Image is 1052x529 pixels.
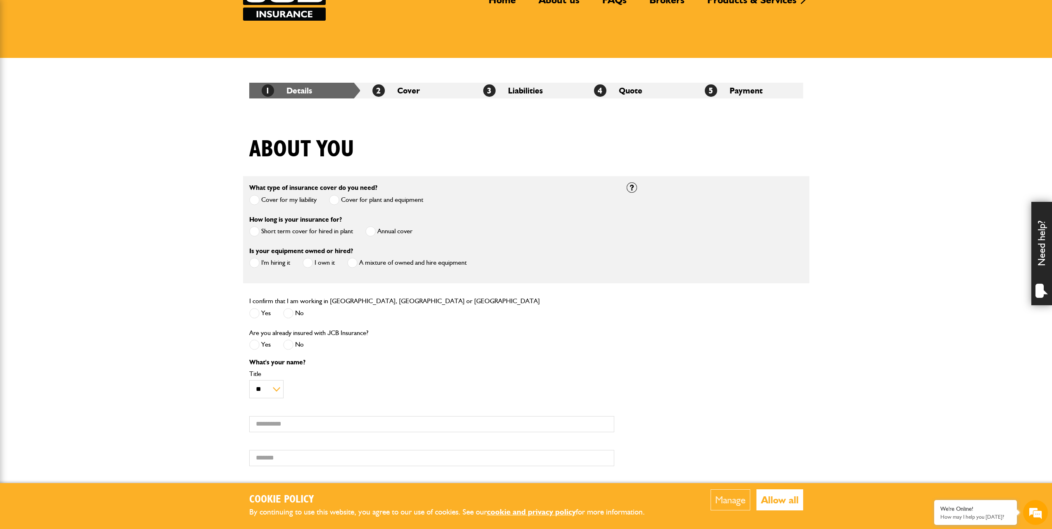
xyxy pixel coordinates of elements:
label: Title [249,371,614,377]
li: Details [249,83,360,98]
span: 1 [262,84,274,97]
p: What's your name? [249,359,614,366]
a: cookie and privacy policy [487,507,576,517]
label: I own it [303,258,335,268]
label: How long is your insurance for? [249,216,342,223]
li: Quote [582,83,692,98]
label: Are you already insured with JCB Insurance? [249,330,368,336]
label: I'm hiring it [249,258,290,268]
label: Yes [249,308,271,318]
label: Annual cover [365,226,413,237]
label: Is your equipment owned or hired? [249,248,353,254]
li: Payment [692,83,803,98]
p: By continuing to use this website, you agree to our use of cookies. See our for more information. [249,506,658,519]
h1: About you [249,136,354,163]
span: 5 [705,84,717,97]
label: Short term cover for hired in plant [249,226,353,237]
label: I confirm that I am working in [GEOGRAPHIC_DATA], [GEOGRAPHIC_DATA] or [GEOGRAPHIC_DATA] [249,298,540,304]
span: 3 [483,84,496,97]
div: We're Online! [940,505,1011,512]
span: 2 [372,84,385,97]
label: Yes [249,340,271,350]
li: Cover [360,83,471,98]
div: Need help? [1031,202,1052,305]
label: Cover for my liability [249,195,317,205]
label: No [283,340,304,350]
span: 4 [594,84,606,97]
label: What type of insurance cover do you need? [249,184,377,191]
label: Cover for plant and equipment [329,195,423,205]
button: Allow all [756,489,803,510]
p: How may I help you today? [940,514,1011,520]
label: A mixture of owned and hire equipment [347,258,467,268]
li: Liabilities [471,83,582,98]
h2: Cookie Policy [249,493,658,506]
button: Manage [711,489,750,510]
label: No [283,308,304,318]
